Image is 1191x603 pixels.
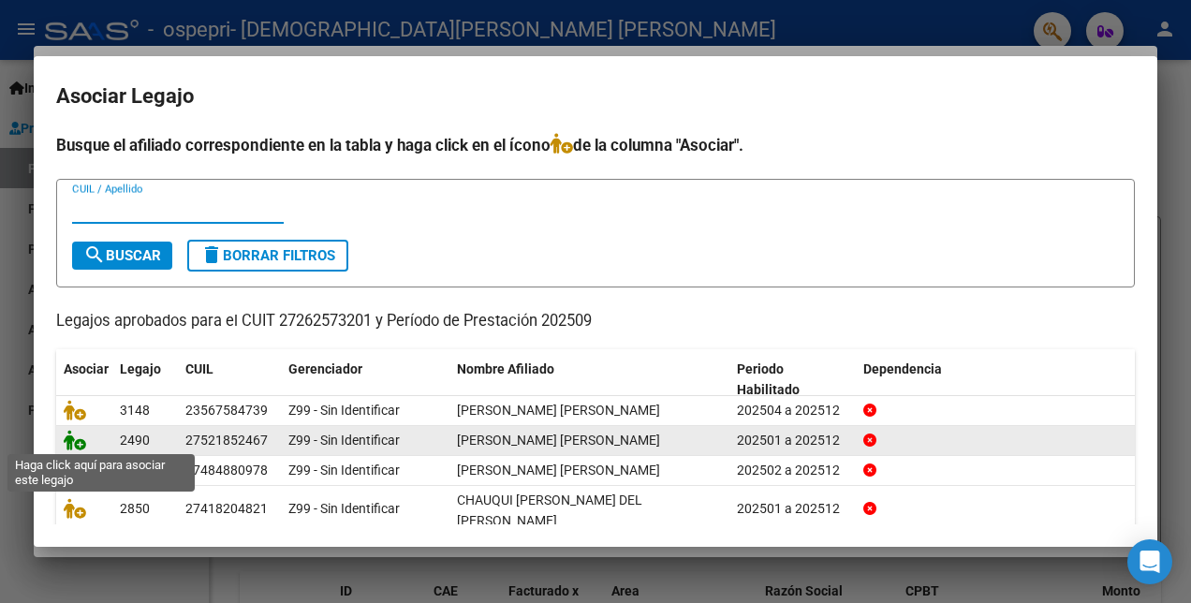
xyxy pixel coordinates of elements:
[178,349,281,411] datatable-header-cell: CUIL
[737,498,848,520] div: 202501 a 202512
[457,403,660,418] span: PIZARRO TELLO ELIAS
[457,433,660,448] span: BARRIONUEVO CANDELA RAYEN
[56,79,1135,114] h2: Asociar Legajo
[185,430,268,451] div: 27521852467
[737,400,848,421] div: 202504 a 202512
[288,361,362,376] span: Gerenciador
[1127,539,1172,584] div: Open Intercom Messenger
[863,361,942,376] span: Dependencia
[56,310,1135,333] p: Legajos aprobados para el CUIT 27262573201 y Período de Prestación 202509
[457,463,660,478] span: ROSSI MAIA JAZMIN
[185,498,268,520] div: 27418204821
[457,493,642,529] span: CHAUQUI MILENA JENIFER DEL MILAGRO
[288,501,400,516] span: Z99 - Sin Identificar
[112,349,178,411] datatable-header-cell: Legajo
[288,403,400,418] span: Z99 - Sin Identificar
[737,361,800,398] span: Periodo Habilitado
[200,247,335,264] span: Borrar Filtros
[187,240,348,272] button: Borrar Filtros
[281,349,449,411] datatable-header-cell: Gerenciador
[120,361,161,376] span: Legajo
[120,433,150,448] span: 2490
[120,403,150,418] span: 3148
[120,501,150,516] span: 2850
[729,349,856,411] datatable-header-cell: Periodo Habilitado
[56,349,112,411] datatable-header-cell: Asociar
[185,400,268,421] div: 23567584739
[83,247,161,264] span: Buscar
[64,361,109,376] span: Asociar
[856,349,1136,411] datatable-header-cell: Dependencia
[288,433,400,448] span: Z99 - Sin Identificar
[185,361,213,376] span: CUIL
[288,463,400,478] span: Z99 - Sin Identificar
[120,463,150,478] span: 2199
[185,460,268,481] div: 27484880978
[200,243,223,266] mat-icon: delete
[457,361,554,376] span: Nombre Afiliado
[737,460,848,481] div: 202502 a 202512
[56,133,1135,157] h4: Busque el afiliado correspondiente en la tabla y haga click en el ícono de la columna "Asociar".
[449,349,729,411] datatable-header-cell: Nombre Afiliado
[737,430,848,451] div: 202501 a 202512
[72,242,172,270] button: Buscar
[83,243,106,266] mat-icon: search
